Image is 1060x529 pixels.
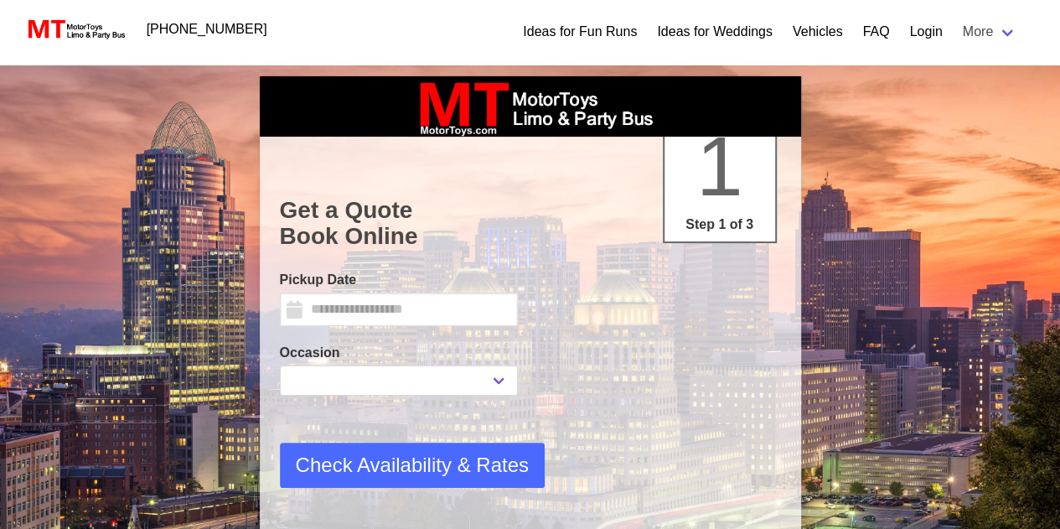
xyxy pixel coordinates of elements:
img: box_logo_brand.jpeg [405,76,656,137]
label: Pickup Date [280,270,518,290]
p: Step 1 of 3 [671,215,768,235]
a: Ideas for Fun Runs [523,22,637,42]
img: MotorToys Logo [23,18,127,41]
span: Check Availability & Rates [296,450,529,480]
a: Vehicles [793,22,843,42]
a: FAQ [862,22,889,42]
span: 1 [696,119,743,213]
a: [PHONE_NUMBER] [137,13,277,46]
a: Login [909,22,942,42]
button: Check Availability & Rates [280,443,545,488]
label: Occasion [280,343,518,363]
a: Ideas for Weddings [657,22,773,42]
a: More [953,15,1026,49]
h1: Get a Quote Book Online [280,197,781,250]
